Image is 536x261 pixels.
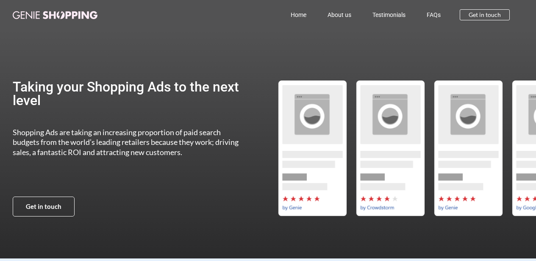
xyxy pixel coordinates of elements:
a: About us [317,5,362,25]
div: 2 / 5 [351,81,429,216]
div: by-genie [273,81,351,216]
div: by-genie [429,81,507,216]
span: Shopping Ads are taking an increasing proportion of paid search budgets from the world’s leading ... [13,128,239,157]
span: Get in touch [26,203,61,210]
a: Get in touch [13,197,75,217]
div: by-crowdstorm [351,81,429,216]
span: Get in touch [469,12,501,18]
nav: Menu [133,5,451,25]
a: Testimonials [362,5,416,25]
a: Get in touch [460,9,510,20]
a: FAQs [416,5,451,25]
div: 3 / 5 [429,81,507,216]
h2: Taking your Shopping Ads to the next level [13,80,244,107]
a: Home [280,5,317,25]
img: genie-shopping-logo [13,11,97,19]
div: 1 / 5 [273,81,351,216]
